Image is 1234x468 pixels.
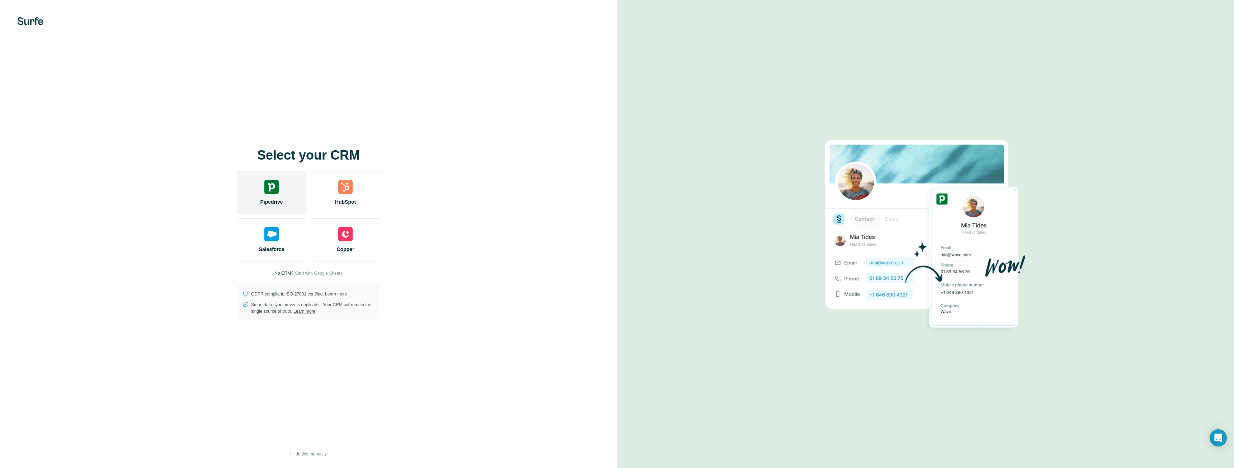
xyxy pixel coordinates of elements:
[1210,429,1227,446] div: Open Intercom Messenger
[237,148,380,162] h1: Select your CRM
[337,246,354,253] span: Copper
[259,246,284,253] span: Salesforce
[251,302,375,315] p: Smart data sync prevents duplicates. Your CRM will remain the single source of truth.
[338,180,353,194] img: hubspot's logo
[264,227,279,241] img: salesforce's logo
[285,449,331,459] button: I’ll do this manually
[335,198,356,205] span: HubSpot
[260,198,283,205] span: Pipedrive
[17,17,43,25] img: Surfe's logo
[274,270,293,276] p: No CRM?
[264,180,279,194] img: pipedrive's logo
[290,451,326,457] span: I’ll do this manually
[338,227,353,241] img: copper's logo
[825,128,1026,341] img: PIPEDRIVE image
[251,291,347,297] p: GDPR compliant. ISO-27001 certified.
[325,292,347,297] a: Learn more
[293,309,315,314] a: Learn more
[295,270,343,276] button: Start with Google Sheets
